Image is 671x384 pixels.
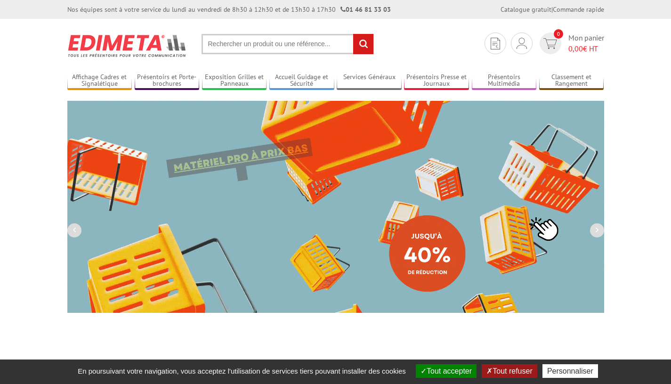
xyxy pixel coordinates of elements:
a: Catalogue gratuit [501,5,551,14]
img: devis rapide [491,38,500,49]
a: Affichage Cadres et Signalétique [67,73,132,89]
span: Mon panier [568,33,604,54]
img: devis rapide [543,38,557,49]
a: Classement et Rangement [539,73,604,89]
img: devis rapide [517,38,527,49]
span: 0,00 [568,44,583,53]
strong: 01 46 81 33 03 [340,5,391,14]
span: En poursuivant votre navigation, vous acceptez l'utilisation de services tiers pouvant installer ... [73,367,411,375]
button: Tout refuser [482,364,537,378]
input: rechercher [353,34,373,54]
span: € HT [568,43,604,54]
span: 0 [554,29,563,39]
a: Présentoirs et Porte-brochures [135,73,200,89]
a: Services Généraux [337,73,402,89]
div: | [501,5,604,14]
a: Présentoirs Multimédia [472,73,537,89]
a: devis rapide 0 Mon panier 0,00€ HT [537,33,604,54]
button: Tout accepter [416,364,477,378]
a: Accueil Guidage et Sécurité [269,73,334,89]
a: Présentoirs Presse et Journaux [404,73,469,89]
a: Commande rapide [553,5,604,14]
div: Nos équipes sont à votre service du lundi au vendredi de 8h30 à 12h30 et de 13h30 à 17h30 [67,5,391,14]
img: Présentoir, panneau, stand - Edimeta - PLV, affichage, mobilier bureau, entreprise [67,28,187,63]
button: Personnaliser (fenêtre modale) [542,364,598,378]
input: Rechercher un produit ou une référence... [202,34,374,54]
a: Exposition Grilles et Panneaux [202,73,267,89]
